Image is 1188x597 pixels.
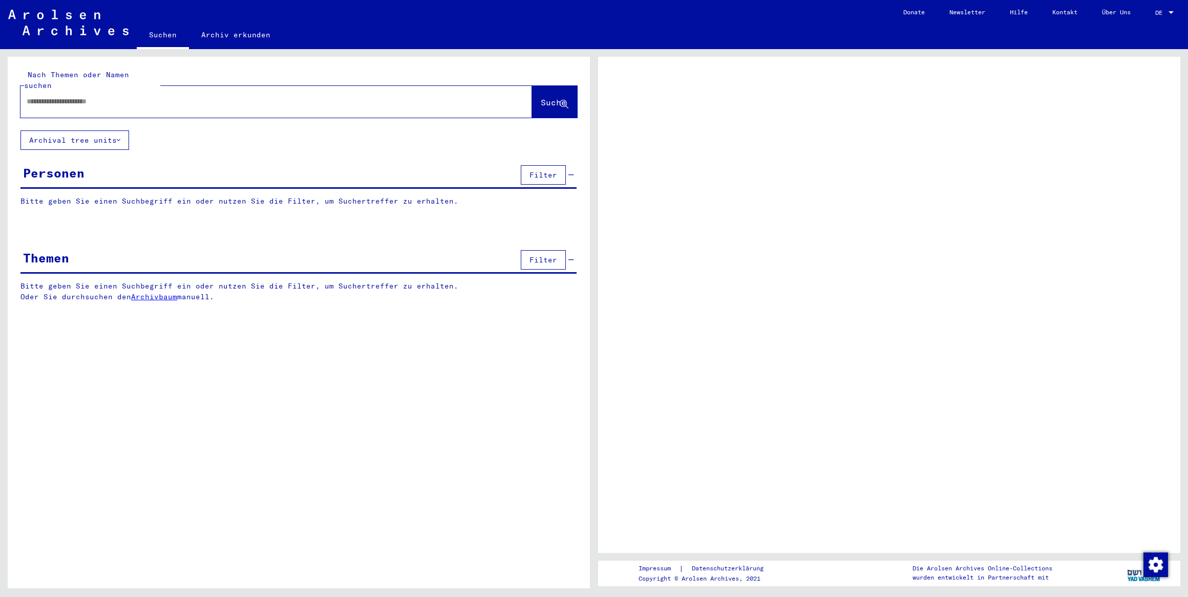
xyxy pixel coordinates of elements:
a: Impressum [639,563,679,574]
span: DE [1155,9,1166,16]
img: Zustimmung ändern [1143,552,1168,577]
button: Archival tree units [20,130,129,150]
p: Copyright © Arolsen Archives, 2021 [639,574,776,583]
div: Themen [23,249,69,267]
img: yv_logo.png [1125,560,1163,586]
span: Filter [529,255,557,264]
button: Filter [521,250,566,270]
button: Filter [521,165,566,185]
span: Suche [541,97,566,107]
a: Datenschutzerklärung [684,563,776,574]
div: Zustimmung ändern [1143,552,1168,577]
a: Archiv erkunden [189,23,283,47]
span: Filter [529,170,557,180]
img: Arolsen_neg.svg [8,10,129,35]
div: | [639,563,776,574]
a: Suchen [137,23,189,49]
button: Suche [532,86,577,118]
p: Bitte geben Sie einen Suchbegriff ein oder nutzen Sie die Filter, um Suchertreffer zu erhalten. O... [20,281,577,302]
div: Personen [23,164,84,182]
a: Archivbaum [131,292,177,301]
p: wurden entwickelt in Partnerschaft mit [913,573,1052,582]
p: Die Arolsen Archives Online-Collections [913,564,1052,573]
mat-label: Nach Themen oder Namen suchen [24,70,129,90]
p: Bitte geben Sie einen Suchbegriff ein oder nutzen Sie die Filter, um Suchertreffer zu erhalten. [20,196,577,207]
